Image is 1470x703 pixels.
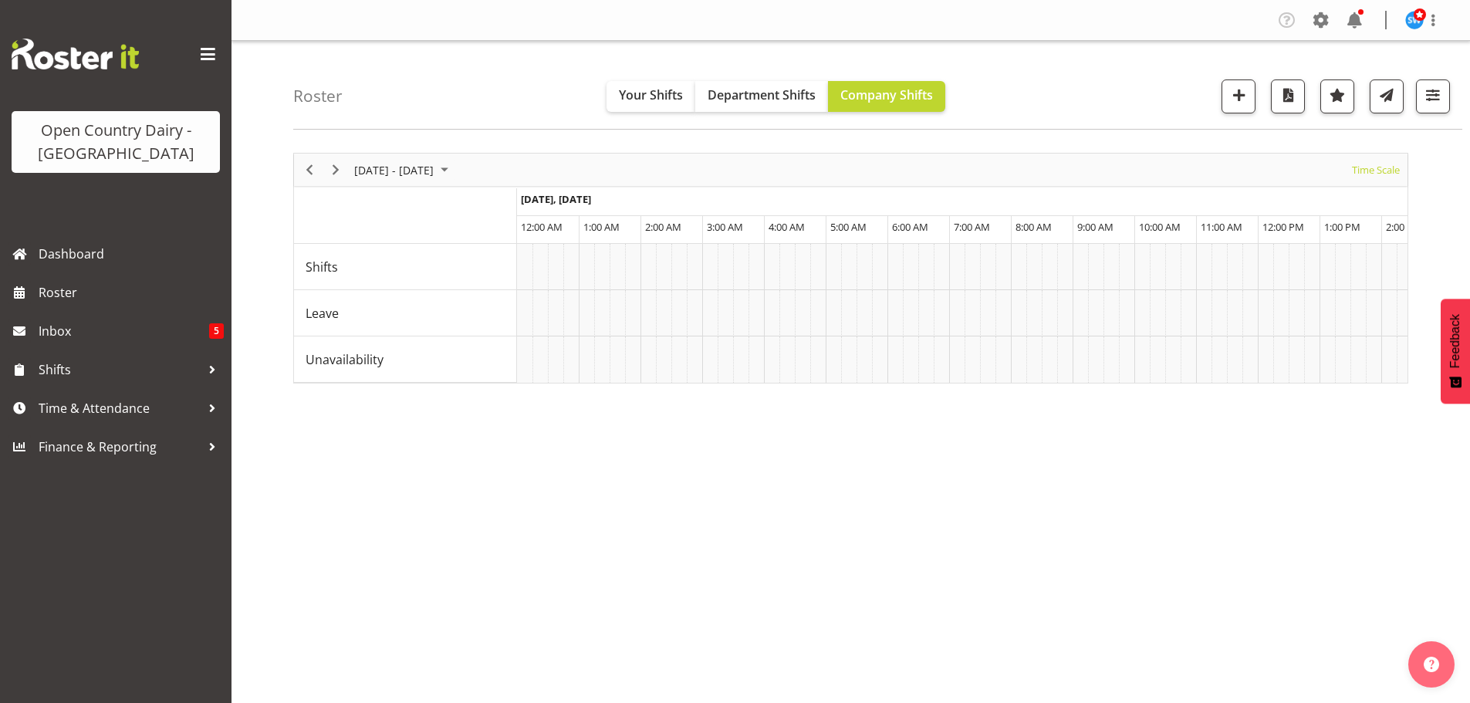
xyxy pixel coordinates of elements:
[209,323,224,339] span: 5
[39,358,201,381] span: Shifts
[12,39,139,69] img: Rosterit website logo
[1441,299,1470,404] button: Feedback - Show survey
[1424,657,1439,672] img: help-xxl-2.png
[1405,11,1424,29] img: steve-webb7510.jpg
[39,281,224,304] span: Roster
[293,87,343,105] h4: Roster
[619,86,683,103] span: Your Shifts
[1370,79,1404,113] button: Send a list of all shifts for the selected filtered period to all rostered employees.
[39,319,209,343] span: Inbox
[828,81,945,112] button: Company Shifts
[708,86,816,103] span: Department Shifts
[607,81,695,112] button: Your Shifts
[39,242,224,265] span: Dashboard
[27,119,204,165] div: Open Country Dairy - [GEOGRAPHIC_DATA]
[1448,314,1462,368] span: Feedback
[840,86,933,103] span: Company Shifts
[1222,79,1255,113] button: Add a new shift
[39,435,201,458] span: Finance & Reporting
[1271,79,1305,113] button: Download a PDF of the roster according to the set date range.
[1320,79,1354,113] button: Highlight an important date within the roster.
[1416,79,1450,113] button: Filter Shifts
[39,397,201,420] span: Time & Attendance
[695,81,828,112] button: Department Shifts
